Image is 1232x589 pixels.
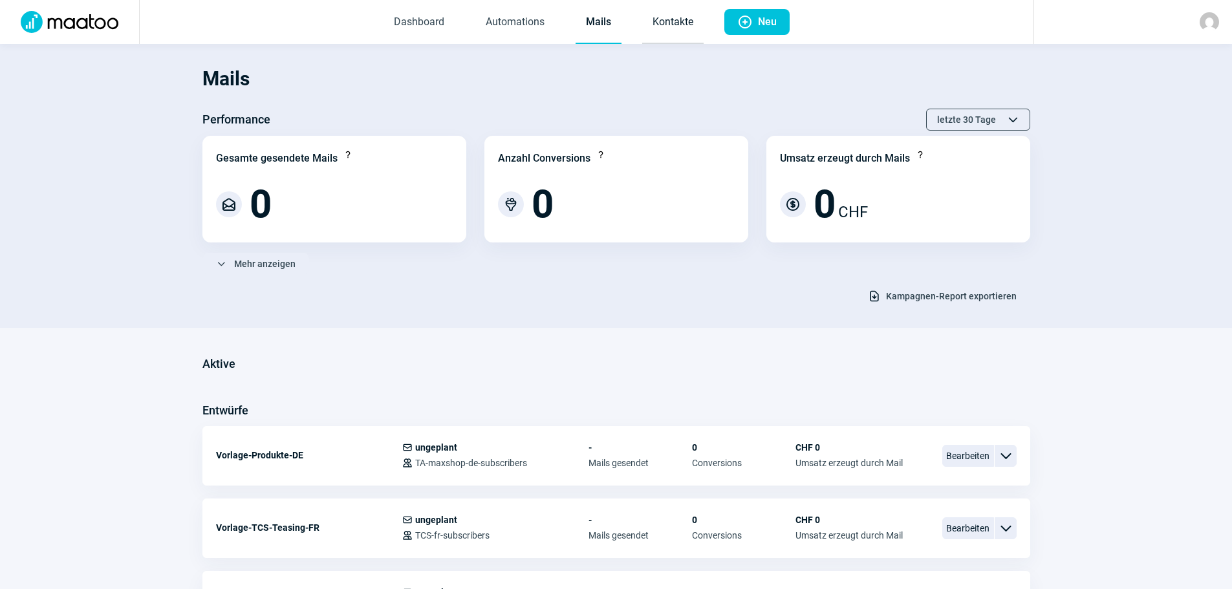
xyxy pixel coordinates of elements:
[589,458,692,468] span: Mails gesendet
[780,151,910,166] div: Umsatz erzeugt durch Mails
[384,1,455,44] a: Dashboard
[415,442,457,453] span: ungeplant
[498,151,590,166] div: Anzahl Conversions
[937,109,996,130] span: letzte 30 Tage
[642,1,704,44] a: Kontakte
[589,515,692,525] span: -
[942,445,994,467] span: Bearbeiten
[216,442,402,468] div: Vorlage-Produkte-DE
[692,442,795,453] span: 0
[692,530,795,541] span: Conversions
[795,530,903,541] span: Umsatz erzeugt durch Mail
[692,515,795,525] span: 0
[415,458,527,468] span: TA-maxshop-de-subscribers
[216,151,338,166] div: Gesamte gesendete Mails
[758,9,777,35] span: Neu
[942,517,994,539] span: Bearbeiten
[589,530,692,541] span: Mails gesendet
[202,253,309,275] button: Mehr anzeigen
[13,11,126,33] img: Logo
[724,9,790,35] button: Neu
[475,1,555,44] a: Automations
[795,515,903,525] span: CHF 0
[202,354,235,374] h3: Aktive
[838,200,868,224] span: CHF
[814,185,836,224] span: 0
[692,458,795,468] span: Conversions
[886,286,1017,306] span: Kampagnen-Report exportieren
[202,400,248,421] h3: Entwürfe
[589,442,692,453] span: -
[795,458,903,468] span: Umsatz erzeugt durch Mail
[415,515,457,525] span: ungeplant
[202,57,1030,101] h1: Mails
[234,253,296,274] span: Mehr anzeigen
[576,1,621,44] a: Mails
[532,185,554,224] span: 0
[1200,12,1219,32] img: avatar
[216,515,402,541] div: Vorlage-TCS-Teasing-FR
[795,442,903,453] span: CHF 0
[854,285,1030,307] button: Kampagnen-Report exportieren
[202,109,270,130] h3: Performance
[415,530,490,541] span: TCS-fr-subscribers
[250,185,272,224] span: 0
